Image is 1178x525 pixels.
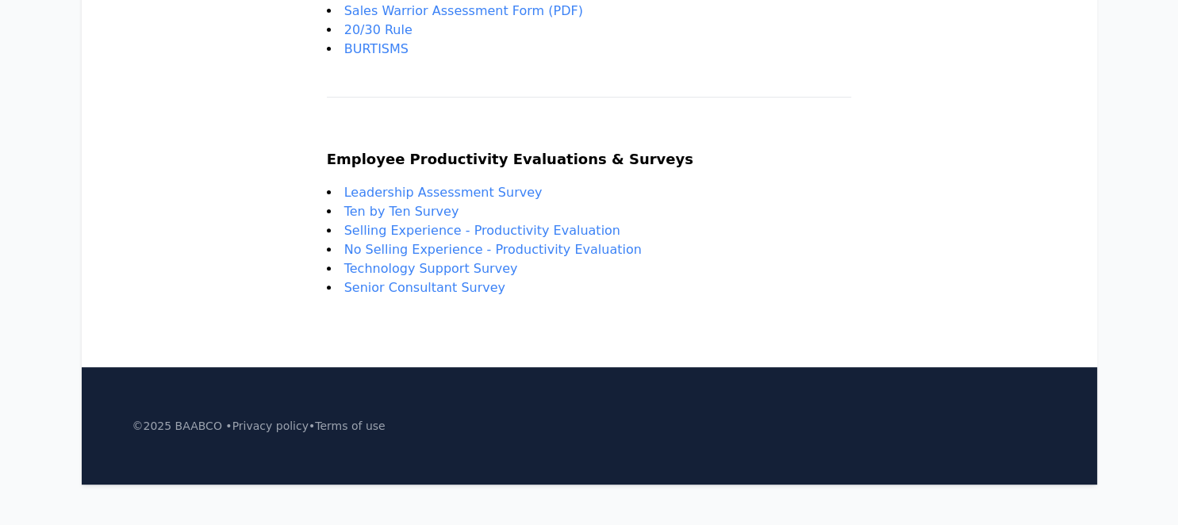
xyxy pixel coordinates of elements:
[344,223,620,238] a: Selling Experience - Productivity Evaluation
[344,41,409,56] a: BURTISMS
[344,22,412,37] a: 20/30 Rule
[344,242,642,257] a: No Selling Experience - Productivity Evaluation
[132,418,386,434] p: ©2025 BAABCO • •
[327,148,852,183] h2: Employee Productivity Evaluations & Surveys
[344,3,583,18] a: Sales Warrior Assessment Form (PDF)
[344,204,459,219] a: Ten by Ten Survey
[232,420,309,432] a: Privacy policy
[344,280,505,295] a: Senior Consultant Survey
[344,185,543,200] a: Leadership Assessment Survey
[315,420,385,432] a: Terms of use
[344,261,518,276] a: Technology Support Survey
